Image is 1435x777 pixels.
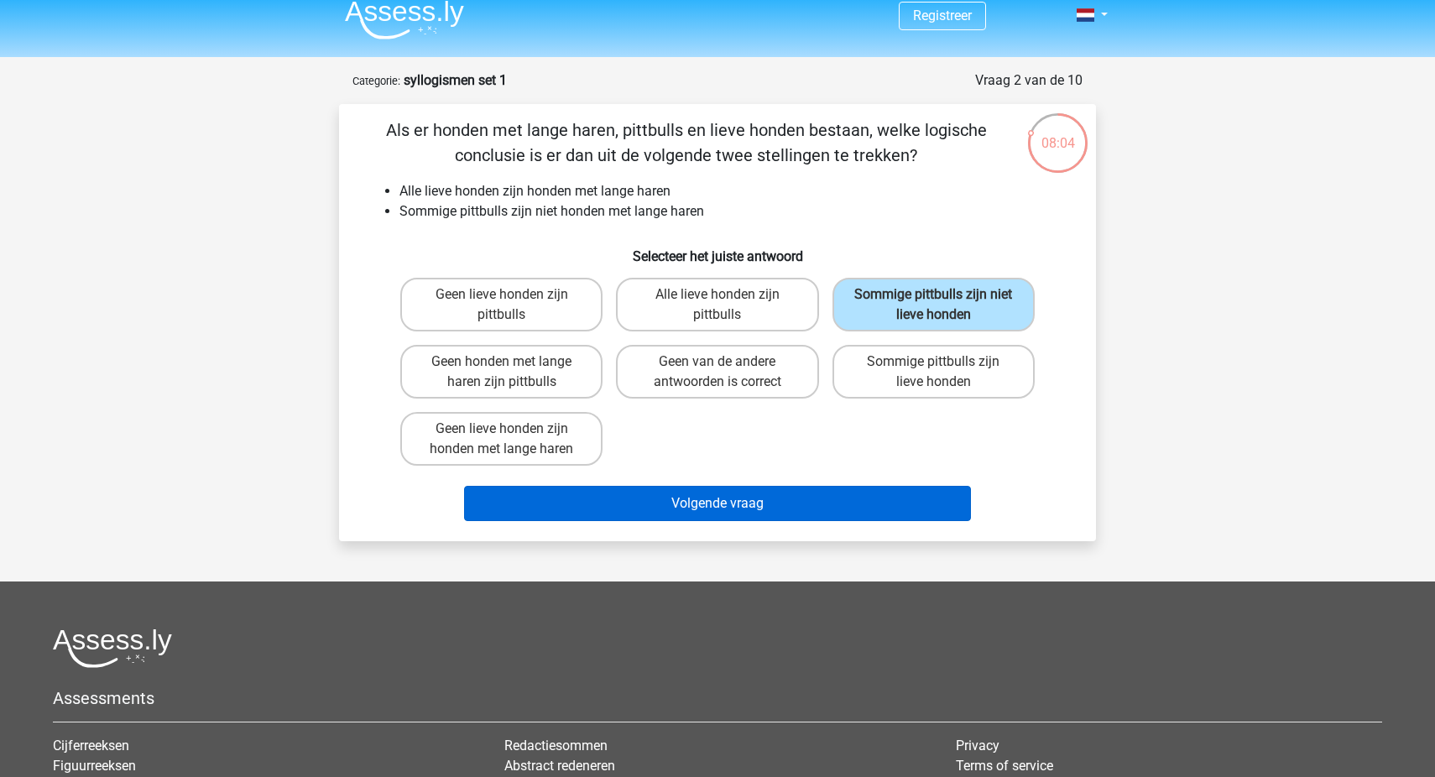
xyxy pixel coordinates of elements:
a: Terms of service [956,758,1053,774]
label: Geen van de andere antwoorden is correct [616,345,818,399]
li: Alle lieve honden zijn honden met lange haren [399,181,1069,201]
img: Assessly logo [53,628,172,668]
label: Sommige pittbulls zijn niet lieve honden [832,278,1035,331]
p: Als er honden met lange haren, pittbulls en lieve honden bestaan, welke logische conclusie is er ... [366,117,1006,168]
div: Vraag 2 van de 10 [975,70,1083,91]
a: Redactiesommen [504,738,608,754]
li: Sommige pittbulls zijn niet honden met lange haren [399,201,1069,222]
small: Categorie: [352,75,400,87]
label: Alle lieve honden zijn pittbulls [616,278,818,331]
strong: syllogismen set 1 [404,72,507,88]
label: Geen honden met lange haren zijn pittbulls [400,345,603,399]
button: Volgende vraag [464,486,972,521]
a: Registreer [913,8,972,23]
label: Geen lieve honden zijn pittbulls [400,278,603,331]
a: Abstract redeneren [504,758,615,774]
div: 08:04 [1026,112,1089,154]
label: Sommige pittbulls zijn lieve honden [832,345,1035,399]
a: Cijferreeksen [53,738,129,754]
a: Privacy [956,738,999,754]
h5: Assessments [53,688,1382,708]
label: Geen lieve honden zijn honden met lange haren [400,412,603,466]
h6: Selecteer het juiste antwoord [366,235,1069,264]
a: Figuurreeksen [53,758,136,774]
